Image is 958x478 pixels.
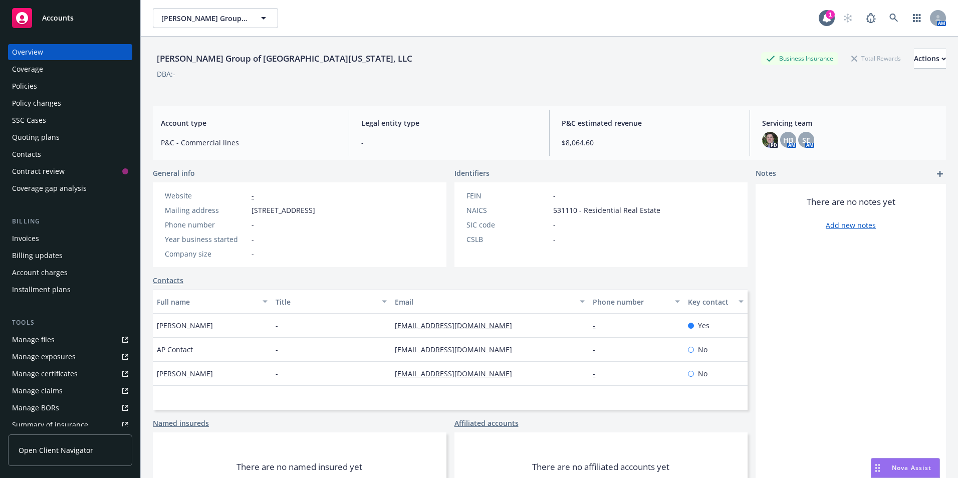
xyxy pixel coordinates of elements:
div: Account charges [12,265,68,281]
a: SSC Cases [8,112,132,128]
button: Actions [914,49,946,69]
span: - [361,137,537,148]
div: Mailing address [165,205,248,215]
div: Company size [165,249,248,259]
span: Servicing team [762,118,938,128]
a: Manage exposures [8,349,132,365]
span: - [276,320,278,331]
a: [EMAIL_ADDRESS][DOMAIN_NAME] [395,369,520,378]
span: [STREET_ADDRESS] [252,205,315,215]
span: Accounts [42,14,74,22]
div: Year business started [165,234,248,245]
span: General info [153,168,195,178]
button: [PERSON_NAME] Group of [GEOGRAPHIC_DATA][US_STATE], LLC [153,8,278,28]
div: [PERSON_NAME] Group of [GEOGRAPHIC_DATA][US_STATE], LLC [153,52,416,65]
span: [PERSON_NAME] [157,320,213,331]
span: Yes [698,320,709,331]
a: Contacts [153,275,183,286]
img: photo [762,132,778,148]
button: Full name [153,290,272,314]
div: Coverage [12,61,43,77]
span: SE [802,135,810,145]
a: Manage files [8,332,132,348]
a: Policies [8,78,132,94]
div: Policy changes [12,95,61,111]
span: - [252,234,254,245]
span: P&C estimated revenue [562,118,738,128]
a: add [934,168,946,180]
div: Manage exposures [12,349,76,365]
a: Coverage [8,61,132,77]
div: Manage files [12,332,55,348]
button: Title [272,290,390,314]
span: $8,064.60 [562,137,738,148]
a: Contacts [8,146,132,162]
span: - [252,219,254,230]
button: Nova Assist [871,458,940,478]
div: DBA: - [157,69,175,79]
div: SSC Cases [12,112,46,128]
a: Manage certificates [8,366,132,382]
a: Contract review [8,163,132,179]
div: Installment plans [12,282,71,298]
span: - [252,249,254,259]
div: Tools [8,318,132,328]
a: Invoices [8,230,132,247]
span: Account type [161,118,337,128]
a: Policy changes [8,95,132,111]
span: There are no affiliated accounts yet [532,461,669,473]
span: Identifiers [454,168,490,178]
div: Website [165,190,248,201]
span: 531110 - Residential Real Estate [553,205,660,215]
div: Actions [914,49,946,68]
span: HB [783,135,793,145]
span: [PERSON_NAME] [157,368,213,379]
a: - [593,369,603,378]
div: Phone number [165,219,248,230]
span: Notes [756,168,776,180]
div: Full name [157,297,257,307]
div: Contacts [12,146,41,162]
a: Switch app [907,8,927,28]
span: P&C - Commercial lines [161,137,337,148]
div: Quoting plans [12,129,60,145]
span: [PERSON_NAME] Group of [GEOGRAPHIC_DATA][US_STATE], LLC [161,13,248,24]
a: Manage BORs [8,400,132,416]
a: Report a Bug [861,8,881,28]
a: Start snowing [838,8,858,28]
div: Billing updates [12,248,63,264]
a: Affiliated accounts [454,418,519,428]
span: - [276,344,278,355]
div: Manage BORs [12,400,59,416]
span: - [553,219,556,230]
span: There are no notes yet [807,196,895,208]
a: Quoting plans [8,129,132,145]
div: Summary of insurance [12,417,88,433]
a: Manage claims [8,383,132,399]
div: Email [395,297,574,307]
a: Overview [8,44,132,60]
a: - [593,345,603,354]
span: AP Contact [157,344,193,355]
a: Account charges [8,265,132,281]
button: Email [391,290,589,314]
div: Manage certificates [12,366,78,382]
span: Open Client Navigator [19,445,93,455]
div: Overview [12,44,43,60]
div: Business Insurance [761,52,838,65]
div: Policies [12,78,37,94]
a: Accounts [8,4,132,32]
div: Invoices [12,230,39,247]
button: Key contact [684,290,748,314]
a: Coverage gap analysis [8,180,132,196]
a: [EMAIL_ADDRESS][DOMAIN_NAME] [395,321,520,330]
div: Manage claims [12,383,63,399]
span: No [698,368,707,379]
div: Total Rewards [846,52,906,65]
a: Add new notes [826,220,876,230]
span: - [276,368,278,379]
a: - [252,191,254,200]
a: - [593,321,603,330]
a: [EMAIL_ADDRESS][DOMAIN_NAME] [395,345,520,354]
